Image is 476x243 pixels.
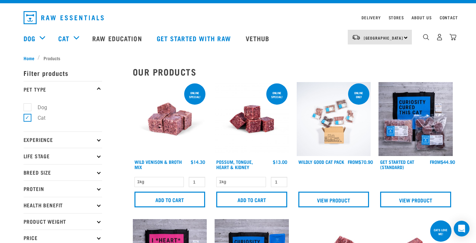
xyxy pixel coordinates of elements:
[189,177,205,187] input: 1
[380,192,451,207] a: View Product
[216,192,287,207] input: Add to cart
[24,164,102,181] p: Breed Size
[297,82,371,156] img: Cat 0 2sec
[134,161,182,168] a: Wild Venison & Broth Mix
[133,82,207,156] img: Vension and heart
[24,197,102,213] p: Health Benefit
[423,34,429,40] img: home-icon-1@2x.png
[27,114,48,122] label: Cat
[27,103,50,112] label: Dog
[273,159,287,165] div: $13.00
[389,16,404,19] a: Stores
[24,148,102,164] p: Life Stage
[239,25,278,51] a: Vethub
[348,88,369,102] div: ONLINE ONLY
[440,16,458,19] a: Contact
[379,82,453,156] img: Assortment Of Raw Essential Products For Cats Including, Blue And Black Tote Bag With "Curiosity ...
[150,25,239,51] a: Get started with Raw
[24,65,102,81] p: Filter products
[348,161,359,163] span: FROM
[430,159,455,165] div: $44.90
[191,159,205,165] div: $14.30
[24,11,104,24] img: Raw Essentials Logo
[436,34,443,41] img: user.png
[380,161,414,168] a: Get Started Cat (Standard)
[216,161,253,168] a: Possum, Tongue, Heart & Kidney
[364,37,403,39] span: [GEOGRAPHIC_DATA]
[215,82,289,156] img: Possum Tongue Heart Kidney 1682
[266,88,288,102] div: ONLINE SPECIAL!
[24,181,102,197] p: Protein
[412,16,432,19] a: About Us
[86,25,150,51] a: Raw Education
[430,161,441,163] span: FROM
[298,192,369,207] a: View Product
[133,67,453,77] h2: Our Products
[184,88,205,102] div: ONLINE SPECIAL!
[24,33,35,43] a: Dog
[134,192,205,207] input: Add to cart
[24,55,38,61] a: Home
[348,159,373,165] div: $70.90
[454,221,469,236] div: Open Intercom Messenger
[24,55,34,61] span: Home
[271,177,287,187] input: 1
[24,131,102,148] p: Experience
[352,34,361,40] img: van-moving.png
[298,161,344,163] a: Wildly Good Cat Pack
[24,213,102,230] p: Product Weight
[24,55,453,61] nav: breadcrumbs
[361,16,380,19] a: Delivery
[430,225,451,239] div: Cats love me!
[18,9,458,27] nav: dropdown navigation
[58,33,69,43] a: Cat
[450,34,456,41] img: home-icon@2x.png
[24,81,102,97] p: Pet Type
